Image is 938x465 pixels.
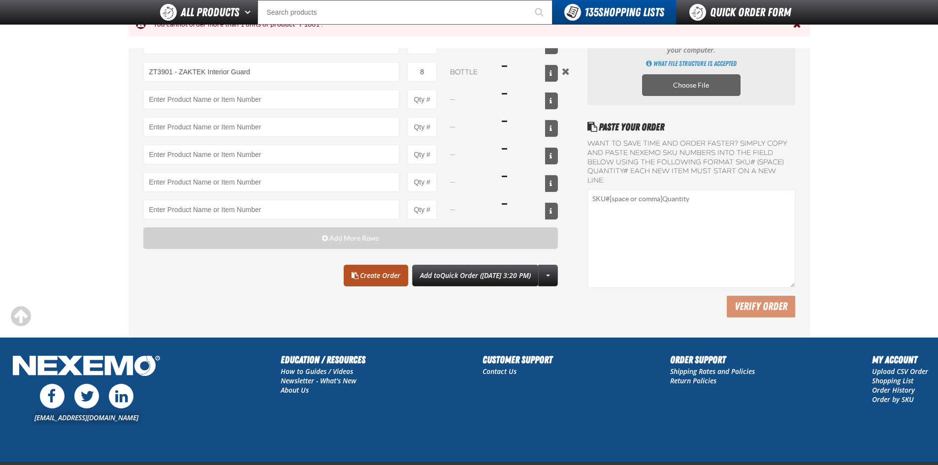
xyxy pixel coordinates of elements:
[872,376,913,385] a: Shopping List
[10,352,163,381] img: Nexemo Logo
[34,413,138,422] a: [EMAIL_ADDRESS][DOMAIN_NAME]
[281,376,356,385] a: Newsletter - What's New
[670,367,755,376] a: Shipping Rates and Policies
[587,120,795,134] h2: Paste Your Order
[872,395,914,404] a: Order by SKU
[407,90,437,109] input: Product Quantity
[584,5,664,19] span: Shopping Lists
[545,93,558,109] button: View All Prices
[344,265,408,286] a: Create Order
[407,200,437,219] input: Product Quantity
[872,367,928,376] a: Upload CSV Order
[483,352,552,367] h2: Customer Support
[407,172,437,192] input: Product Quantity
[407,145,437,164] input: Product Quantity
[407,62,437,82] input: Product Quantity
[440,271,531,280] span: Quick Order ([DATE] 3:20 PM)
[483,367,517,376] a: Contact Us
[560,66,572,77] button: Remove the current row
[143,200,400,219] : Product
[143,172,400,192] : Product
[587,139,795,186] label: Want to save time and order faster? Simply copy and paste NEXEMO SKU numbers into the field below...
[143,227,558,249] button: Add More Rows
[642,74,741,96] label: Choose CSV, XLSX or ODS file to import multiple products. Opens a popup
[584,5,598,19] strong: 135
[143,117,400,137] : Product
[545,175,558,192] button: View All Prices
[281,352,365,367] h2: Education / Resources
[412,265,539,286] button: Add toQuick Order ([DATE] 3:20 PM)
[545,120,558,137] button: View All Prices
[872,352,928,367] h2: My Account
[143,62,400,82] input: Product
[181,3,239,21] span: All Products
[646,59,737,68] a: Get Directions of how to import multiple products using an CSV, XLSX or ODS file. Opens a popup
[538,265,558,286] a: More Actions
[407,117,437,137] input: Product Quantity
[10,306,32,327] div: Scroll to the top
[670,352,755,367] h2: Order Support
[545,65,558,82] button: View All Prices
[143,90,400,109] : Product
[445,62,494,82] select: Unit
[545,203,558,219] button: View All Prices
[872,385,915,395] a: Order History
[143,145,400,164] : Product
[545,148,558,164] button: View All Prices
[670,376,716,385] a: Return Policies
[329,234,379,242] span: Add More Rows
[281,367,353,376] a: How to Guides / Videos
[420,271,531,280] span: Add to
[281,385,309,395] a: About Us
